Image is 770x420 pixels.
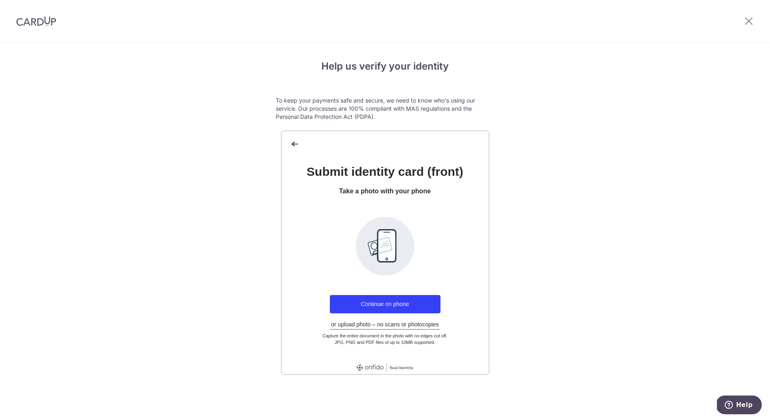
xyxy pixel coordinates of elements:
[307,165,463,178] span: Submit identity card (front)
[717,396,762,416] iframe: Opens a widget where you can find more information
[294,186,476,196] div: Take a photo with your phone
[330,319,440,330] button: or upload photo – no scans or photocopies
[330,295,441,313] button: Continue on phone
[276,96,494,121] p: To keep your payments safe and secure, we need to know who's using our service. Our processes are...
[288,138,318,151] button: back
[294,332,476,346] p: Capture the entire document in the photo with no edges cut off. JPG, PNG and PDF files of up to 1...
[16,16,56,26] img: CardUp
[19,6,36,13] span: Help
[276,59,494,74] h4: Help us verify your identity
